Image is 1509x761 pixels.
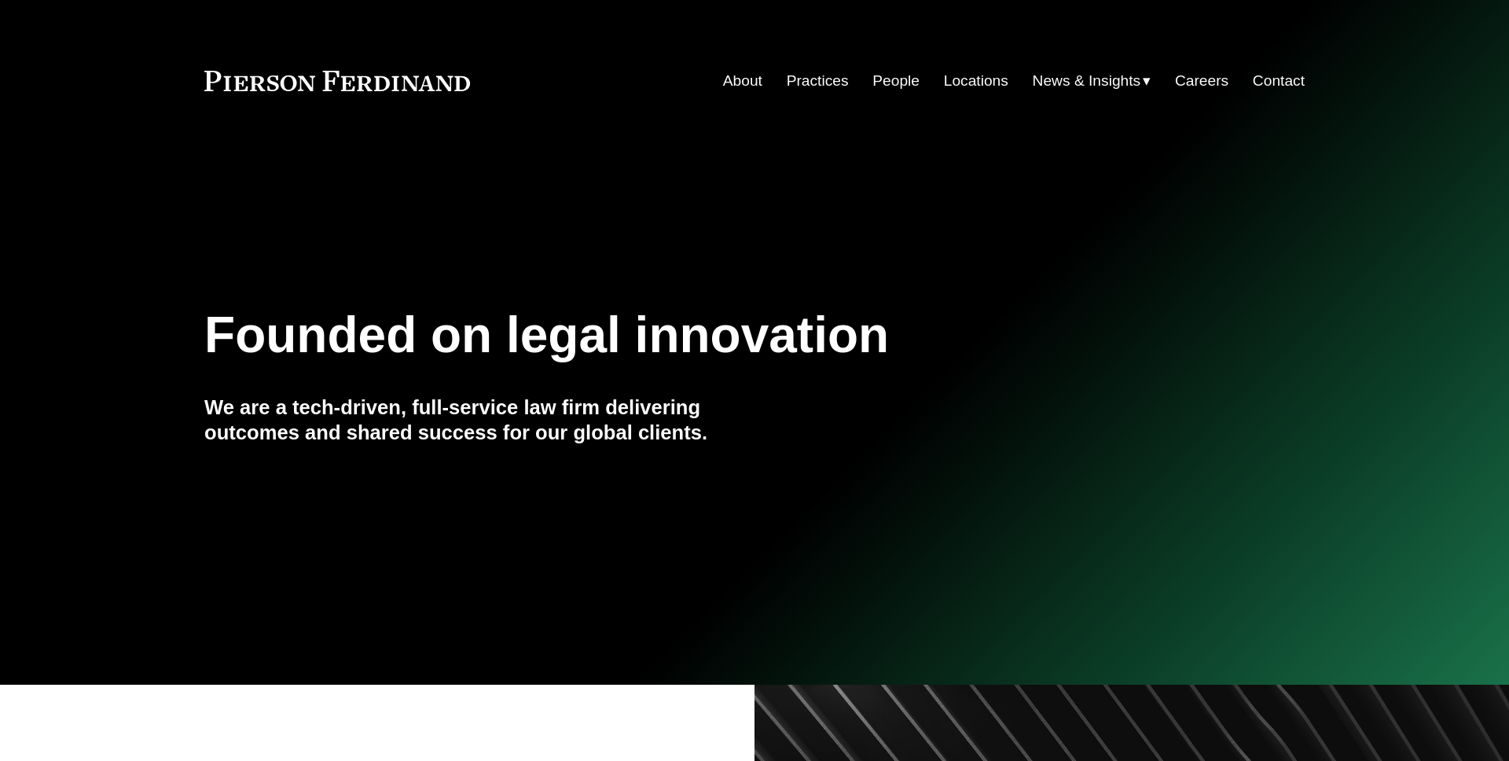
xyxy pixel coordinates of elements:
a: folder dropdown [1033,66,1151,96]
a: Locations [944,66,1008,96]
h4: We are a tech-driven, full-service law firm delivering outcomes and shared success for our global... [204,395,754,446]
a: About [723,66,762,96]
span: News & Insights [1033,68,1141,95]
a: Careers [1175,66,1228,96]
a: Contact [1253,66,1305,96]
h1: Founded on legal innovation [204,307,1122,364]
a: People [872,66,920,96]
a: Practices [787,66,849,96]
